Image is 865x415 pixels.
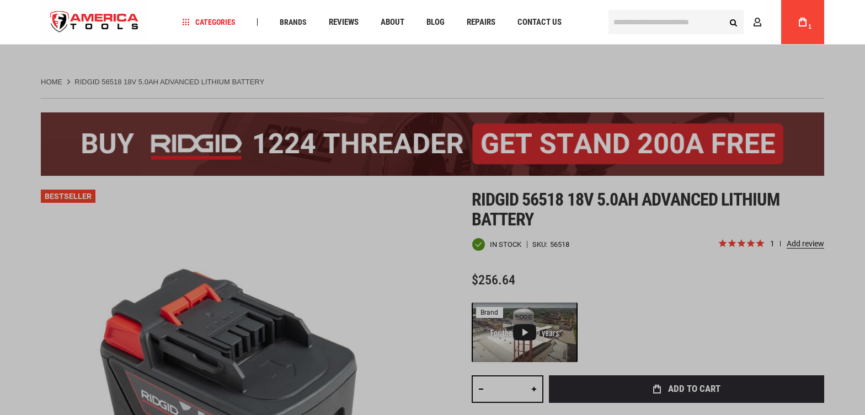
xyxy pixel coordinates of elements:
[41,2,148,43] a: store logo
[324,15,364,30] a: Reviews
[467,18,495,26] span: Repairs
[808,24,811,30] span: 1
[512,15,567,30] a: Contact Us
[329,18,359,26] span: Reviews
[41,2,148,43] img: America Tools
[275,15,312,30] a: Brands
[280,18,307,26] span: Brands
[462,15,500,30] a: Repairs
[710,380,865,415] iframe: LiveChat chat widget
[723,12,744,33] button: Search
[421,15,450,30] a: Blog
[426,18,445,26] span: Blog
[381,18,404,26] span: About
[178,15,241,30] a: Categories
[517,18,562,26] span: Contact Us
[183,18,236,26] span: Categories
[376,15,409,30] a: About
